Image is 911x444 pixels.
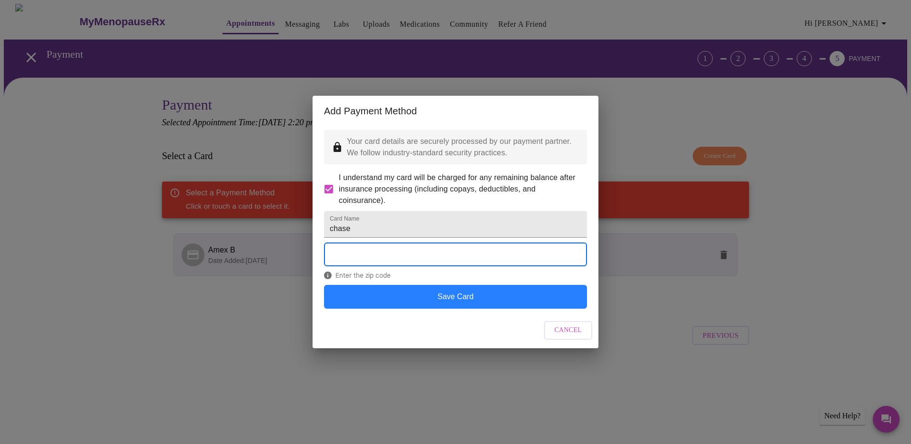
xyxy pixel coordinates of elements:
button: Cancel [544,321,593,340]
p: Your card details are securely processed by our payment partner. We follow industry-standard secu... [347,136,579,159]
iframe: Secure Credit Card Form [324,243,587,266]
span: I understand my card will be charged for any remaining balance after insurance processing (includ... [339,172,579,206]
h2: Add Payment Method [324,103,587,119]
button: Save Card [324,285,587,309]
span: Cancel [555,324,582,336]
span: Enter the zip code [324,272,587,279]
